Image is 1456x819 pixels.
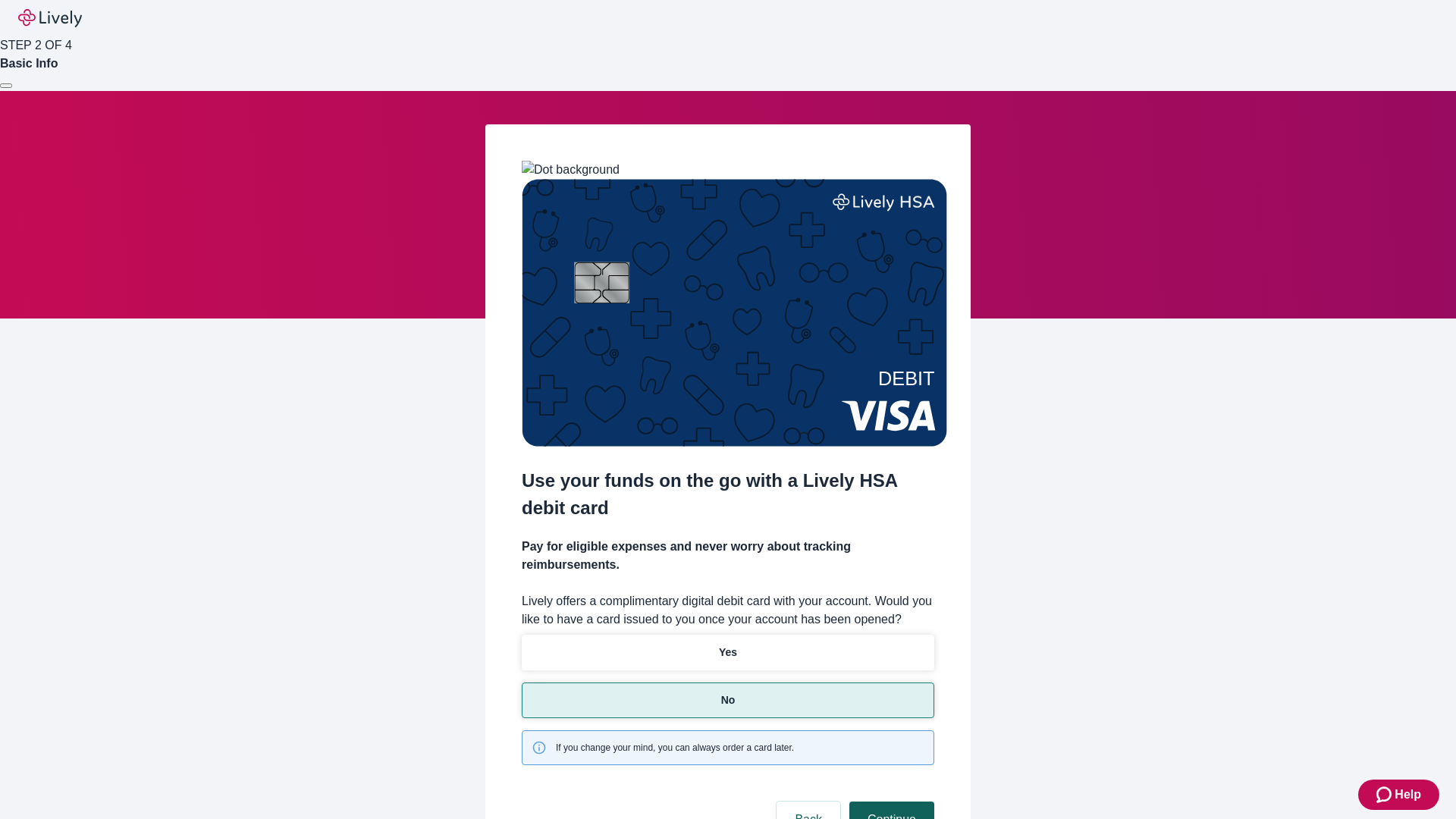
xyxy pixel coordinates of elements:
img: Dot background [522,161,620,179]
span: If you change your mind, you can always order a card later. [556,741,794,755]
img: Debit card [522,179,947,447]
button: Yes [522,635,934,670]
span: Help [1395,786,1421,804]
p: No [721,692,736,708]
h2: Use your funds on the go with a Lively HSA debit card [522,467,934,522]
p: Yes [719,645,737,661]
h4: Pay for eligible expenses and never worry about tracking reimbursements. [522,538,934,574]
img: Lively [18,9,82,27]
label: Lively offers a complimentary digital debit card with your account. Would you like to have a card... [522,592,934,629]
button: Zendesk support iconHelp [1358,780,1439,810]
button: No [522,682,934,718]
svg: Zendesk support icon [1376,786,1395,804]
